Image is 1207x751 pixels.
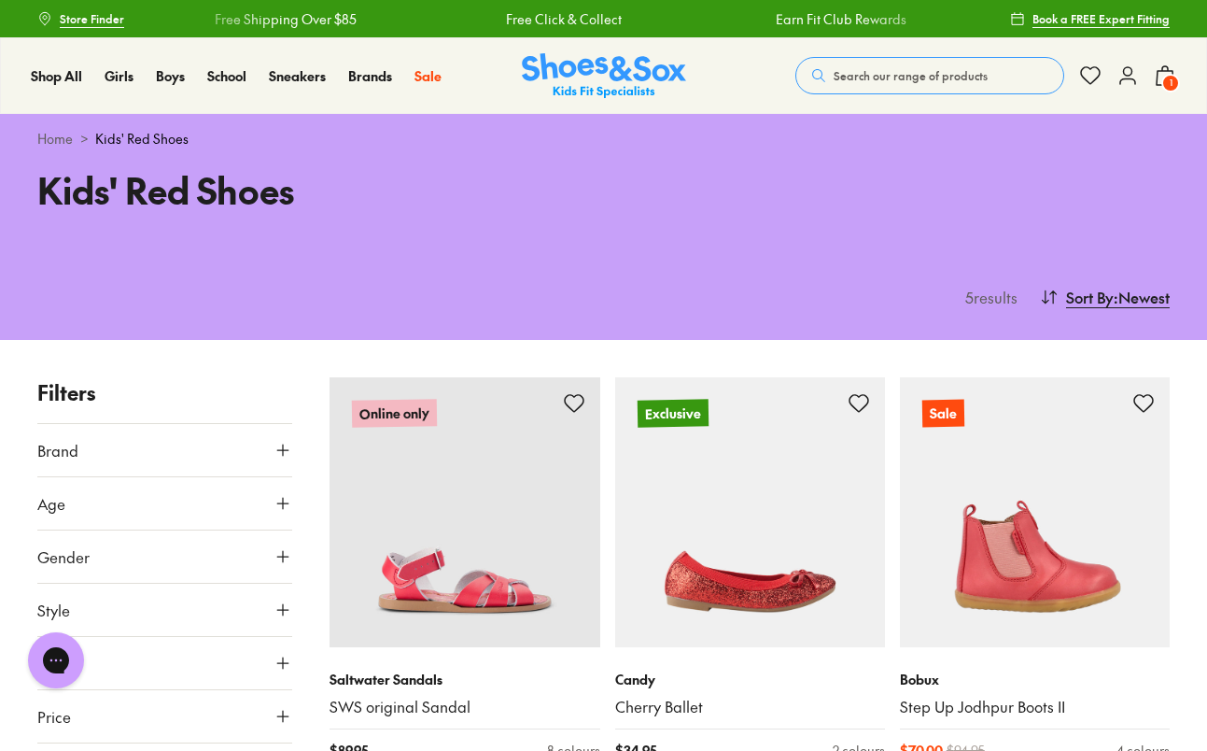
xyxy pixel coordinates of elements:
span: Sneakers [269,66,326,85]
button: Age [37,477,292,530]
a: Free Shipping Over $85 [135,9,277,29]
a: Boys [156,66,185,86]
a: Earn Fit Club Rewards [696,9,827,29]
button: Price [37,690,292,743]
span: Book a FREE Expert Fitting [1032,10,1170,27]
p: 5 results [958,286,1018,308]
a: Shoes & Sox [522,53,686,99]
span: Brands [348,66,392,85]
button: Sort By:Newest [1040,276,1170,318]
a: Book a FREE Expert Fitting [1010,2,1170,35]
p: Sale [922,400,964,428]
span: Sale [414,66,442,85]
button: Style [37,584,292,636]
span: Brand [37,439,78,461]
a: Step Up Jodhpur Boots II [900,697,1170,717]
a: Sneakers [269,66,326,86]
span: Price [37,705,71,728]
button: Search our range of products [795,57,1064,94]
img: SNS_Logo_Responsive.svg [522,53,686,99]
span: 1 [1161,74,1180,92]
a: Sale [414,66,442,86]
span: Style [37,599,70,621]
span: Kids' Red Shoes [95,129,189,149]
p: Exclusive [637,399,708,427]
span: Boys [156,66,185,85]
p: Filters [37,377,292,408]
button: Gender [37,531,292,583]
a: Sale [900,377,1170,647]
span: Gender [37,546,90,568]
span: Age [37,492,65,515]
span: Store Finder [60,10,124,27]
a: Exclusive [615,377,885,647]
span: Shop All [31,66,82,85]
a: SWS original Sandal [330,697,599,717]
p: Saltwater Sandals [330,670,599,689]
p: Candy [615,670,885,689]
button: 1 [1154,55,1176,96]
a: Free Click & Collect [427,9,542,29]
a: Shop All [31,66,82,86]
span: School [207,66,246,85]
span: Girls [105,66,133,85]
a: Store Finder [37,2,124,35]
a: Home [37,129,73,149]
a: Online only [330,377,599,647]
h1: Kids' Red Shoes [37,163,582,217]
a: School [207,66,246,86]
span: Search our range of products [834,67,988,84]
a: Free Shipping Over $85 [969,9,1111,29]
div: > [37,129,1170,149]
p: Online only [352,399,437,428]
span: : Newest [1114,286,1170,308]
a: Brands [348,66,392,86]
p: Bobux [900,670,1170,689]
a: Cherry Ballet [615,697,885,717]
button: Colour [37,637,292,689]
iframe: Gorgias live chat messenger [19,626,93,695]
button: Brand [37,424,292,476]
span: Sort By [1066,286,1114,308]
a: Girls [105,66,133,86]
